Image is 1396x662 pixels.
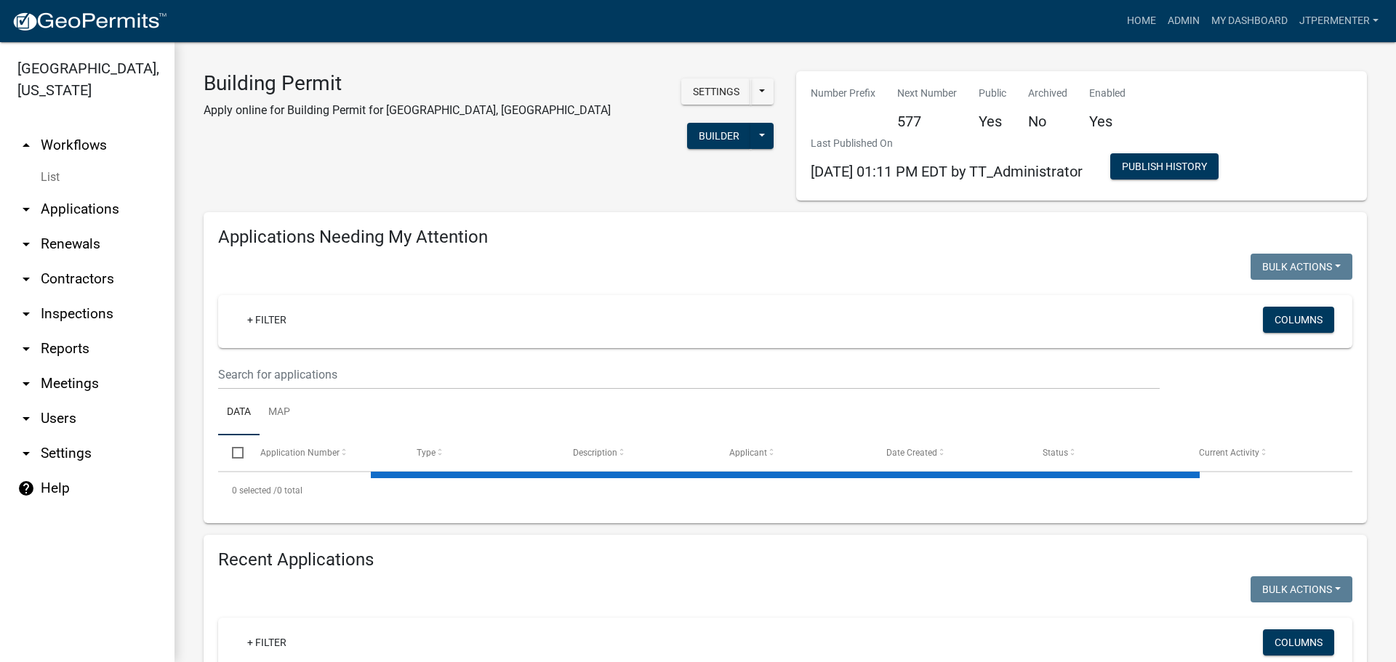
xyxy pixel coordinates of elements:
[218,435,246,470] datatable-header-cell: Select
[246,435,402,470] datatable-header-cell: Application Number
[1293,7,1384,35] a: jtpermenter
[979,113,1006,130] h5: Yes
[17,340,35,358] i: arrow_drop_down
[886,448,937,458] span: Date Created
[218,549,1352,570] h4: Recent Applications
[417,448,436,458] span: Type
[897,113,957,130] h5: 577
[1121,7,1162,35] a: Home
[1028,113,1067,130] h5: No
[236,307,298,333] a: + Filter
[17,375,35,392] i: arrow_drop_down
[1162,7,1206,35] a: Admin
[218,472,1352,509] div: 0 total
[17,305,35,323] i: arrow_drop_down
[1089,86,1126,101] p: Enabled
[715,435,872,470] datatable-header-cell: Applicant
[687,123,751,149] button: Builder
[573,448,617,458] span: Description
[559,435,715,470] datatable-header-cell: Description
[1029,435,1185,470] datatable-header-cell: Status
[811,136,1083,151] p: Last Published On
[236,629,298,655] a: + Filter
[1089,113,1126,130] h5: Yes
[403,435,559,470] datatable-header-cell: Type
[1263,629,1334,655] button: Columns
[218,360,1160,389] input: Search for applications
[872,435,1028,470] datatable-header-cell: Date Created
[1043,448,1068,458] span: Status
[1206,7,1293,35] a: My Dashboard
[17,201,35,218] i: arrow_drop_down
[17,445,35,462] i: arrow_drop_down
[681,78,751,105] button: Settings
[218,227,1352,248] h4: Applications Needing My Attention
[17,410,35,427] i: arrow_drop_down
[1251,576,1352,602] button: Bulk Actions
[17,480,35,497] i: help
[1028,86,1067,101] p: Archived
[1185,435,1341,470] datatable-header-cell: Current Activity
[17,137,35,154] i: arrow_drop_up
[204,102,611,119] p: Apply online for Building Permit for [GEOGRAPHIC_DATA], [GEOGRAPHIC_DATA]
[218,389,260,436] a: Data
[260,448,340,458] span: Application Number
[204,71,611,96] h3: Building Permit
[979,86,1006,101] p: Public
[1110,162,1219,174] wm-modal-confirm: Workflow Publish History
[260,389,299,436] a: Map
[17,270,35,288] i: arrow_drop_down
[897,86,957,101] p: Next Number
[232,485,277,496] span: 0 selected /
[729,448,767,458] span: Applicant
[1251,254,1352,280] button: Bulk Actions
[17,235,35,253] i: arrow_drop_down
[1199,448,1259,458] span: Current Activity
[1263,307,1334,333] button: Columns
[811,163,1083,180] span: [DATE] 01:11 PM EDT by TT_Administrator
[1110,153,1219,179] button: Publish History
[811,86,875,101] p: Number Prefix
